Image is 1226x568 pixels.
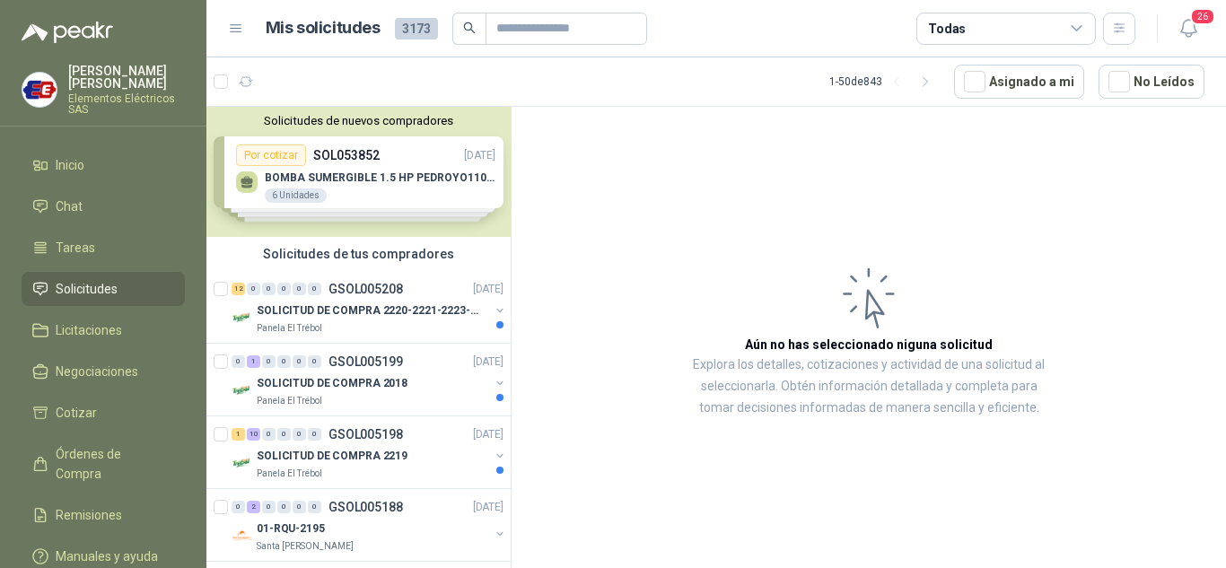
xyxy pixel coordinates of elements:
p: Explora los detalles, cotizaciones y actividad de una solicitud al seleccionarla. Obtén informaci... [691,354,1046,419]
span: Órdenes de Compra [56,444,168,484]
a: Negociaciones [22,354,185,389]
span: Inicio [56,155,84,175]
p: [DATE] [473,499,504,516]
p: Santa [PERSON_NAME] [257,539,354,554]
div: 0 [293,355,306,368]
a: Inicio [22,148,185,182]
a: 0 2 0 0 0 0 GSOL005188[DATE] Company Logo01-RQU-2195Santa [PERSON_NAME] [232,496,507,554]
p: GSOL005188 [328,501,403,513]
a: Órdenes de Compra [22,437,185,491]
span: Licitaciones [56,320,122,340]
div: 12 [232,283,245,295]
span: 26 [1190,8,1215,25]
div: 0 [262,501,276,513]
div: 1 [247,355,260,368]
div: 0 [293,428,306,441]
button: 26 [1172,13,1204,45]
button: Solicitudes de nuevos compradores [214,114,504,127]
span: Negociaciones [56,362,138,381]
div: 0 [293,283,306,295]
p: Elementos Eléctricos SAS [68,93,185,115]
a: Remisiones [22,498,185,532]
a: Tareas [22,231,185,265]
span: Chat [56,197,83,216]
span: search [463,22,476,34]
div: 10 [247,428,260,441]
img: Company Logo [22,73,57,107]
div: 2 [247,501,260,513]
div: 0 [247,283,260,295]
p: SOLICITUD DE COMPRA 2220-2221-2223-2224 [257,302,480,319]
span: Tareas [56,238,95,258]
img: Company Logo [232,380,253,401]
div: 0 [308,428,321,441]
img: Logo peakr [22,22,113,43]
p: Panela El Trébol [257,394,322,408]
p: SOLICITUD DE COMPRA 2219 [257,448,407,465]
div: 0 [308,501,321,513]
p: [DATE] [473,281,504,298]
a: Licitaciones [22,313,185,347]
a: 1 10 0 0 0 0 GSOL005198[DATE] Company LogoSOLICITUD DE COMPRA 2219Panela El Trébol [232,424,507,481]
div: 1 [232,428,245,441]
img: Company Logo [232,525,253,546]
div: 0 [277,283,291,295]
p: Panela El Trébol [257,467,322,481]
div: Solicitudes de nuevos compradoresPor cotizarSOL053852[DATE] BOMBA SUMERGIBLE 1.5 HP PEDROYO110 VO... [206,107,511,237]
span: Remisiones [56,505,122,525]
p: GSOL005198 [328,428,403,441]
div: 0 [232,355,245,368]
span: Manuales y ayuda [56,546,158,566]
span: Solicitudes [56,279,118,299]
div: 0 [232,501,245,513]
div: 1 - 50 de 843 [829,67,940,96]
div: 0 [277,355,291,368]
h3: Aún no has seleccionado niguna solicitud [745,335,993,354]
img: Company Logo [232,452,253,474]
p: [DATE] [473,426,504,443]
p: [PERSON_NAME] [PERSON_NAME] [68,65,185,90]
p: [DATE] [473,354,504,371]
span: Cotizar [56,403,97,423]
div: 0 [262,428,276,441]
div: 0 [262,283,276,295]
div: 0 [262,355,276,368]
div: 0 [277,501,291,513]
h1: Mis solicitudes [266,15,381,41]
div: 0 [293,501,306,513]
div: 0 [277,428,291,441]
button: Asignado a mi [954,65,1084,99]
span: 3173 [395,18,438,39]
p: SOLICITUD DE COMPRA 2018 [257,375,407,392]
p: 01-RQU-2195 [257,520,325,537]
div: 0 [308,283,321,295]
a: 12 0 0 0 0 0 GSOL005208[DATE] Company LogoSOLICITUD DE COMPRA 2220-2221-2223-2224Panela El Trébol [232,278,507,336]
p: GSOL005199 [328,355,403,368]
a: 0 1 0 0 0 0 GSOL005199[DATE] Company LogoSOLICITUD DE COMPRA 2018Panela El Trébol [232,351,507,408]
a: Cotizar [22,396,185,430]
a: Chat [22,189,185,223]
div: Todas [928,19,966,39]
div: Solicitudes de tus compradores [206,237,511,271]
a: Solicitudes [22,272,185,306]
p: GSOL005208 [328,283,403,295]
div: 0 [308,355,321,368]
img: Company Logo [232,307,253,328]
button: No Leídos [1099,65,1204,99]
p: Panela El Trébol [257,321,322,336]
